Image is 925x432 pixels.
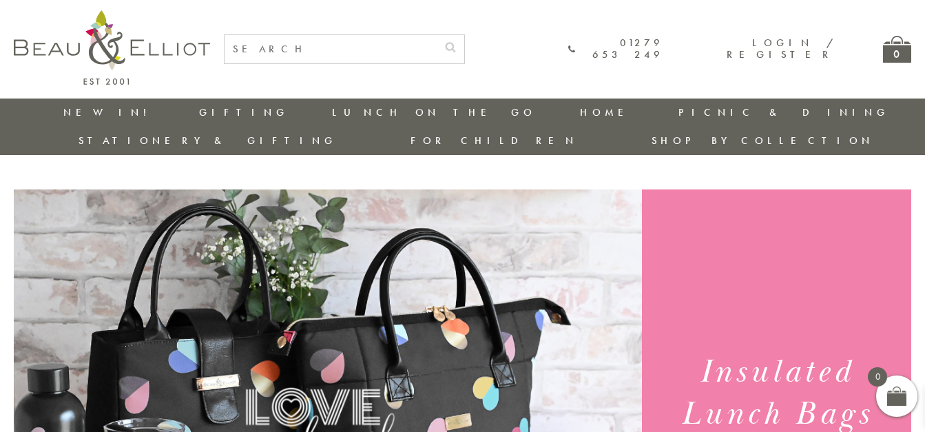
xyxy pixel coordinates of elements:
a: Login / Register [727,36,835,61]
span: 0 [868,367,887,387]
a: Picnic & Dining [678,105,889,119]
a: New in! [63,105,156,119]
a: 01279 653 249 [568,37,663,61]
a: Stationery & Gifting [79,134,337,147]
a: Shop by collection [652,134,874,147]
input: SEARCH [225,35,437,63]
a: Gifting [199,105,289,119]
img: logo [14,10,210,85]
a: Home [580,105,635,119]
a: 0 [883,36,911,63]
a: Lunch On The Go [332,105,536,119]
a: For Children [410,134,578,147]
